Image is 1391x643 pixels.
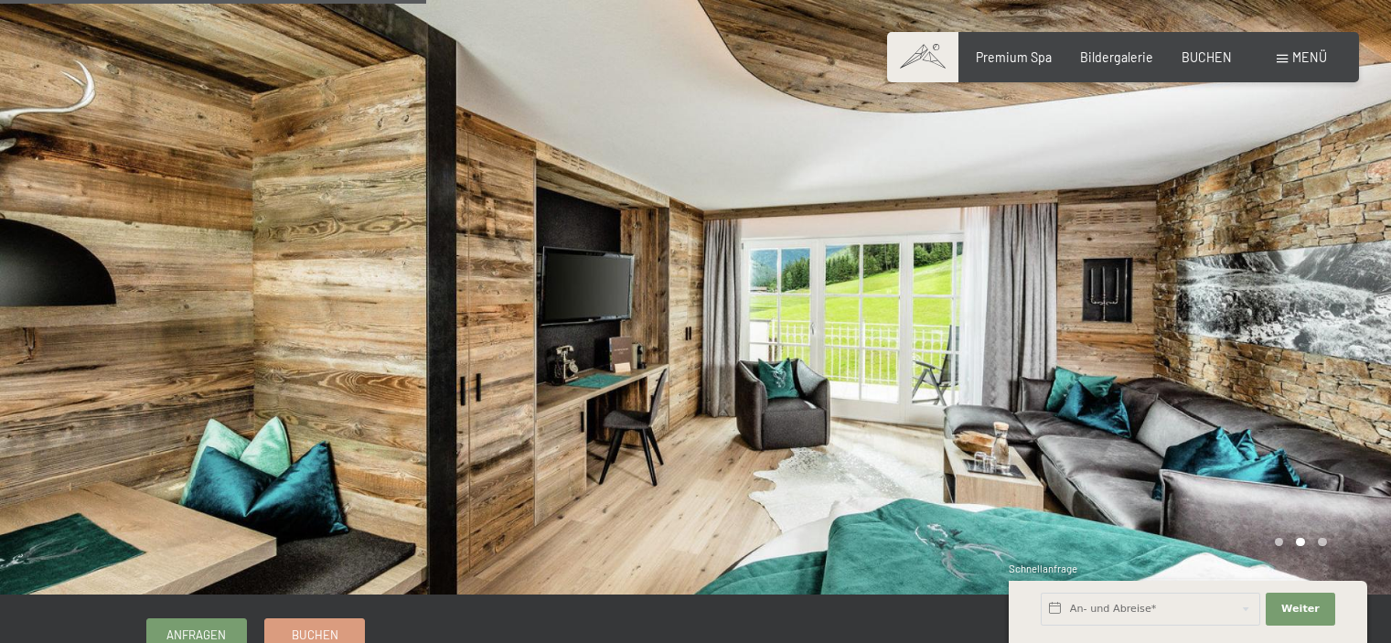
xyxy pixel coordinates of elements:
button: Weiter [1266,593,1335,626]
span: Weiter [1281,602,1320,616]
a: Bildergalerie [1080,49,1153,65]
span: Anfragen [166,627,226,643]
a: Premium Spa [976,49,1052,65]
a: BUCHEN [1182,49,1232,65]
span: Buchen [292,627,338,643]
span: Schnellanfrage [1009,563,1077,574]
span: Menü [1292,49,1327,65]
